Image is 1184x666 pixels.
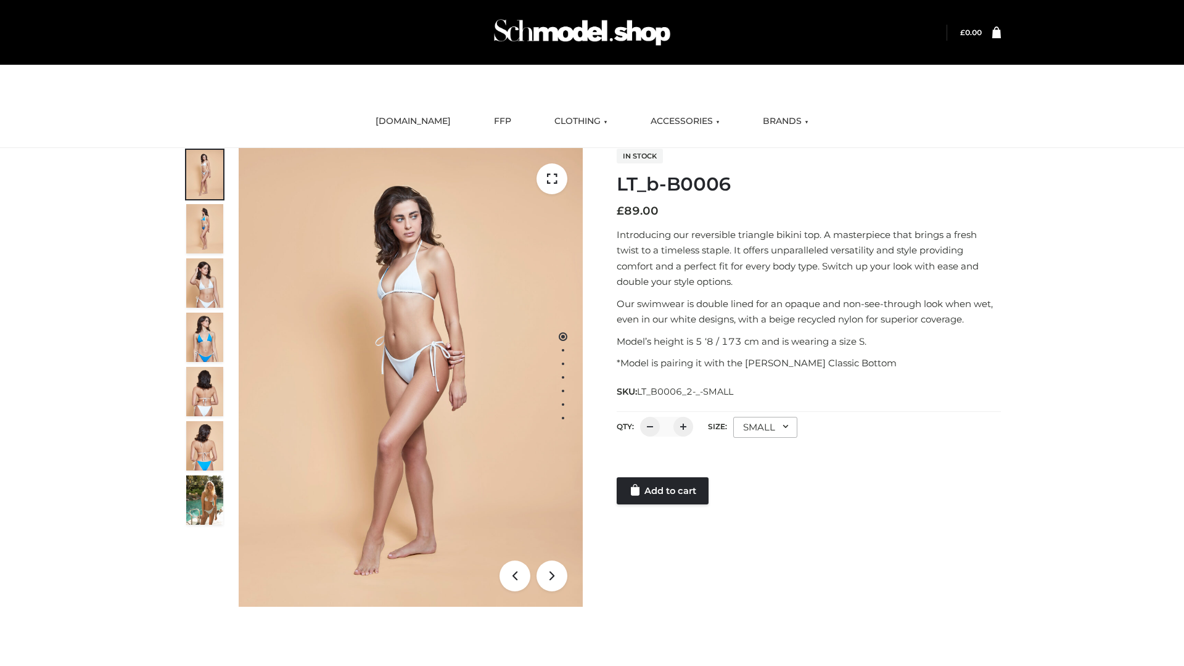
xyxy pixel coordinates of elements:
[641,108,729,135] a: ACCESSORIES
[239,148,583,607] img: ArielClassicBikiniTop_CloudNine_AzureSky_OW114ECO_1
[186,258,223,308] img: ArielClassicBikiniTop_CloudNine_AzureSky_OW114ECO_3-scaled.jpg
[733,417,797,438] div: SMALL
[186,367,223,416] img: ArielClassicBikiniTop_CloudNine_AzureSky_OW114ECO_7-scaled.jpg
[366,108,460,135] a: [DOMAIN_NAME]
[708,422,727,431] label: Size:
[186,313,223,362] img: ArielClassicBikiniTop_CloudNine_AzureSky_OW114ECO_4-scaled.jpg
[754,108,818,135] a: BRANDS
[960,28,982,37] a: £0.00
[617,477,709,504] a: Add to cart
[617,204,659,218] bdi: 89.00
[960,28,982,37] bdi: 0.00
[490,8,675,57] img: Schmodel Admin 964
[186,204,223,253] img: ArielClassicBikiniTop_CloudNine_AzureSky_OW114ECO_2-scaled.jpg
[617,334,1001,350] p: Model’s height is 5 ‘8 / 173 cm and is wearing a size S.
[617,149,663,163] span: In stock
[960,28,965,37] span: £
[186,421,223,471] img: ArielClassicBikiniTop_CloudNine_AzureSky_OW114ECO_8-scaled.jpg
[617,422,634,431] label: QTY:
[617,173,1001,195] h1: LT_b-B0006
[186,150,223,199] img: ArielClassicBikiniTop_CloudNine_AzureSky_OW114ECO_1-scaled.jpg
[617,384,734,399] span: SKU:
[617,204,624,218] span: £
[617,355,1001,371] p: *Model is pairing it with the [PERSON_NAME] Classic Bottom
[637,386,733,397] span: LT_B0006_2-_-SMALL
[485,108,520,135] a: FFP
[186,475,223,525] img: Arieltop_CloudNine_AzureSky2.jpg
[545,108,617,135] a: CLOTHING
[617,296,1001,327] p: Our swimwear is double lined for an opaque and non-see-through look when wet, even in our white d...
[617,227,1001,290] p: Introducing our reversible triangle bikini top. A masterpiece that brings a fresh twist to a time...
